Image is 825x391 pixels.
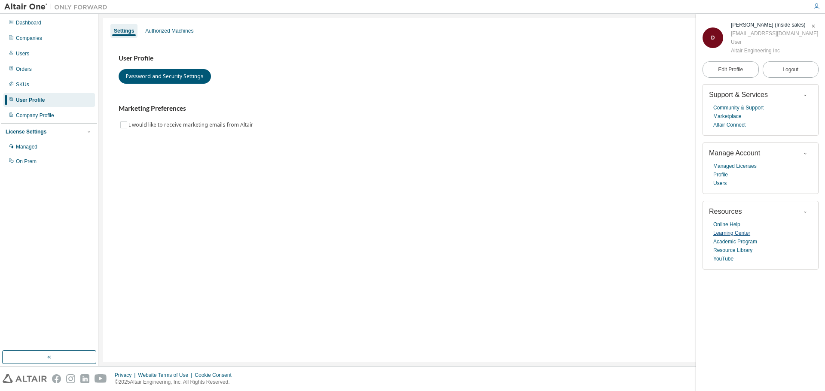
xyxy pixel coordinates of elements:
a: Users [713,179,727,188]
img: altair_logo.svg [3,374,47,383]
div: Privacy [115,372,138,379]
a: Marketplace [713,112,741,121]
div: Donna Simpson (Inside sales) [731,21,818,29]
span: Resources [709,208,742,215]
a: Online Help [713,220,740,229]
p: © 2025 Altair Engineering, Inc. All Rights Reserved. [115,379,237,386]
button: Password and Security Settings [119,69,211,84]
div: Companies [16,35,42,42]
div: Website Terms of Use [138,372,195,379]
span: Logout [782,65,798,74]
div: Cookie Consent [195,372,236,379]
div: Settings [114,27,134,34]
div: Altair Engineering Inc [731,46,818,55]
div: User Profile [16,97,45,103]
button: Logout [763,61,819,78]
img: Altair One [4,3,112,11]
div: On Prem [16,158,37,165]
a: Resource Library [713,246,752,255]
div: [EMAIL_ADDRESS][DOMAIN_NAME] [731,29,818,38]
label: I would like to receive marketing emails from Altair [129,120,255,130]
a: Academic Program [713,237,757,246]
h3: User Profile [119,54,805,63]
div: User [731,38,818,46]
a: Profile [713,170,728,179]
img: instagram.svg [66,374,75,383]
img: youtube.svg [95,374,107,383]
span: Manage Account [709,149,760,157]
img: linkedin.svg [80,374,89,383]
a: Community & Support [713,103,764,112]
a: YouTube [713,255,733,263]
h3: Marketing Preferences [119,104,805,113]
span: D [711,35,715,41]
div: Orders [16,66,32,73]
a: Learning Center [713,229,750,237]
div: Users [16,50,29,57]
div: Company Profile [16,112,54,119]
div: Authorized Machines [145,27,193,34]
div: Managed [16,143,37,150]
div: License Settings [6,128,46,135]
span: Edit Profile [718,66,743,73]
img: facebook.svg [52,374,61,383]
a: Edit Profile [703,61,759,78]
div: SKUs [16,81,29,88]
div: Dashboard [16,19,41,26]
span: Support & Services [709,91,768,98]
a: Altair Connect [713,121,746,129]
a: Managed Licenses [713,162,757,170]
